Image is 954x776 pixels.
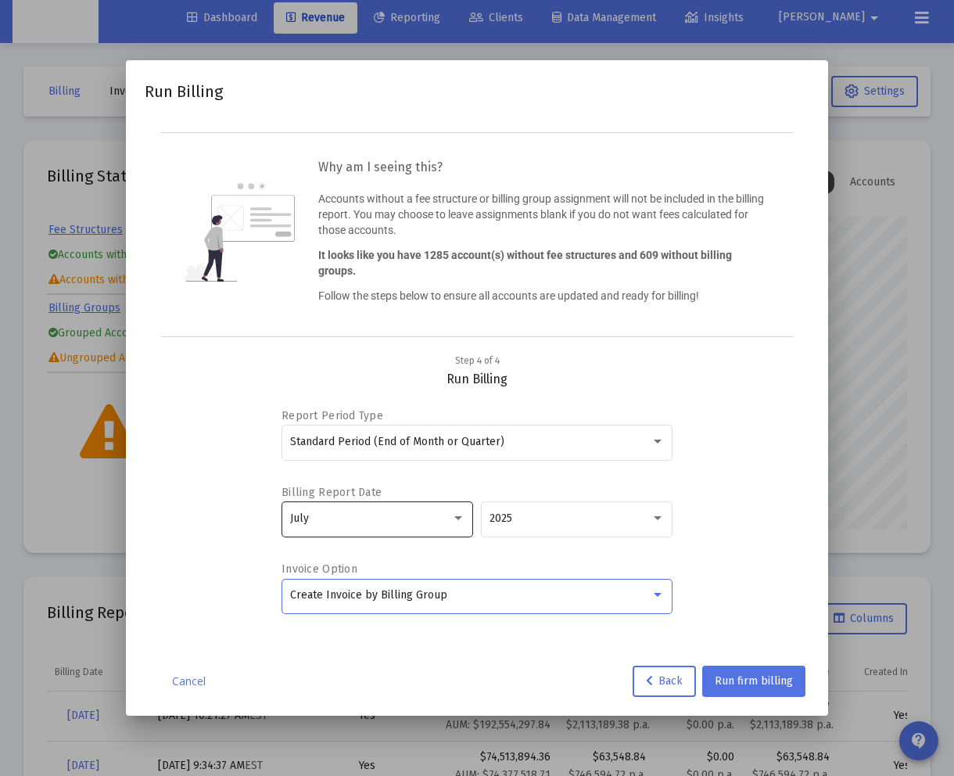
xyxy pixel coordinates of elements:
[646,674,683,688] span: Back
[282,409,665,422] label: Report Period Type
[318,156,769,178] h3: Why am I seeing this?
[282,562,665,576] label: Invoice Option
[455,353,500,368] div: Step 4 of 4
[318,247,769,278] p: It looks like you have 1285 account(s) without fee structures and 609 without billing groups.
[282,486,665,499] label: Billing Report Date
[290,588,447,602] span: Create Invoice by Billing Group
[290,512,309,525] span: July
[490,512,512,525] span: 2025
[318,288,769,304] p: Follow the steps below to ensure all accounts are updated and ready for billing!
[185,183,295,282] img: question
[290,435,504,448] span: Standard Period (End of Month or Quarter)
[149,674,228,689] a: Cancel
[715,674,793,688] span: Run firm billing
[318,191,769,238] p: Accounts without a fee structure or billing group assignment will not be included in the billing ...
[163,353,791,387] div: Run Billing
[145,79,223,104] h2: Run Billing
[702,666,805,697] button: Run firm billing
[633,666,696,697] button: Back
